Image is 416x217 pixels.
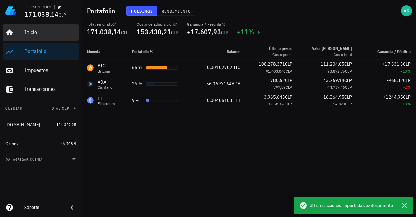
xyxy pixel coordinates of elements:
[206,81,232,87] span: 56,0697164
[132,49,153,54] span: Portafolio %
[286,68,292,74] span: CLP
[345,101,352,106] span: CLP
[232,64,240,71] span: BTC
[327,85,345,90] span: 44.737,46
[87,5,118,16] h1: Portafolio
[59,12,67,18] span: CLP
[407,68,411,74] span: %
[56,122,76,127] span: 124.329,25
[232,97,240,103] span: ETH
[5,122,40,128] div: [DOMAIN_NAME]
[269,52,292,58] div: Costo prom.
[363,84,411,91] div: -2
[286,85,292,90] span: CLP
[327,68,345,74] span: 93.872,75
[137,22,178,27] div: Costo de adquisición
[3,117,79,133] a: [DOMAIN_NAME] 124.329,25
[132,97,143,104] div: 9 %
[387,77,403,83] span: -968,32
[310,202,393,209] span: 3 transacciones importadas exitosamente
[171,29,179,36] span: CLP
[132,80,143,87] div: 26 %
[3,43,79,60] a: Portafolio
[345,68,352,74] span: CLP
[98,102,115,106] div: Ethereum
[61,141,76,146] span: 46.708,9
[24,67,76,73] div: Impuestos
[7,157,43,162] span: agregar cuenta
[3,136,79,152] a: Orionx 46.708,9
[377,49,411,54] span: Ganancia / Pérdida
[137,27,171,36] span: 153.430,21
[24,4,55,10] div: [PERSON_NAME]
[345,85,352,90] span: CLP
[87,27,121,36] span: 171.038,14
[24,9,59,19] span: 171.038,14
[207,97,232,103] span: 0,00405103
[5,5,16,16] img: LedgiFi
[87,81,94,87] div: ADA-icon
[323,94,344,100] span: 16.064,95
[187,27,221,36] span: +17.607,93
[193,43,246,60] th: Balance: Sin ordenar. Pulse para ordenar de forma ascendente.
[382,61,403,67] span: +17.331,3
[87,64,94,71] div: BTC-icon
[3,62,79,79] a: Impuestos
[344,77,352,83] span: CLP
[3,81,79,98] a: Transacciones
[266,68,286,74] span: 91.403.040
[407,101,411,106] span: %
[227,49,240,54] span: Balance
[333,101,345,106] span: 14.820
[121,29,129,36] span: CLP
[98,69,110,73] div: Bitcoin
[357,43,416,60] th: Ganancia / Pérdida: Sin ordenar. Pulse para ordenar de forma ascendente.
[383,94,403,100] span: +1244,95
[4,156,46,163] button: agregar cuenta
[401,5,412,16] div: avatar
[321,61,344,67] span: 111.204,05
[24,29,76,35] div: Inicio
[132,64,143,71] div: 65 %
[207,64,232,71] span: 0,00102702
[98,62,110,69] div: BTC
[98,79,113,85] div: ADA
[221,29,229,36] span: CLP
[286,101,292,106] span: CLP
[363,101,411,107] div: +8
[81,43,127,60] th: Moneda
[269,45,292,52] div: Último precio
[237,28,261,35] div: +11
[232,81,240,87] span: ADA
[87,97,94,104] div: ETH-icon
[270,77,285,83] span: 780,62
[157,6,195,16] button: Rendimiento
[363,68,411,75] div: +18
[187,22,229,27] div: Ganancia / Pérdida
[5,141,19,147] div: Orionx
[87,49,100,54] span: Moneda
[24,48,76,54] div: Portafolio
[161,8,191,14] span: Rendimiento
[131,8,153,14] span: Holdings
[3,100,79,117] button: CuentasTotal CLP
[268,101,286,106] span: 3.658.326
[407,85,411,90] span: %
[285,94,292,100] span: CLP
[344,61,352,67] span: CLP
[285,77,292,83] span: CLP
[87,22,129,27] div: Total en cripto
[323,77,344,83] span: 43.769,14
[126,6,157,16] button: Holdings
[403,61,411,67] span: CLP
[248,27,254,36] span: %
[312,52,352,58] div: Costo total
[264,94,285,100] span: 3.965.643
[259,61,285,67] span: 108.278.371
[312,45,352,52] div: Valor [PERSON_NAME]
[403,94,411,100] span: CLP
[273,85,285,90] span: 797,89
[24,86,76,92] div: Transacciones
[49,106,69,111] span: Total CLP
[285,61,292,67] span: CLP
